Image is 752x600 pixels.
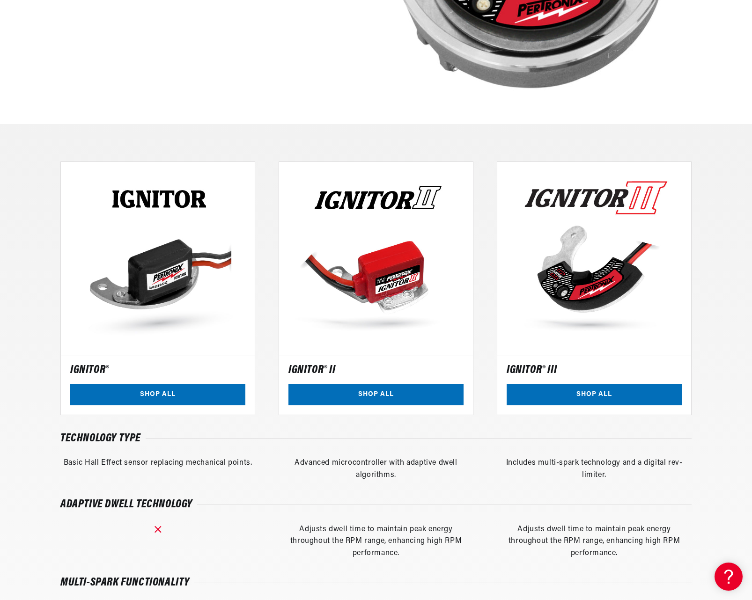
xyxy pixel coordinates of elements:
[279,457,473,481] div: Advanced microcontroller with adaptive dwell algorithms.​
[279,524,473,560] div: Adjusts dwell time to maintain peak energy throughout the RPM range, enhancing high RPM performance.
[60,500,192,509] h6: Adaptive dwell technology
[288,366,336,375] h5: Ignitor® II
[70,384,245,405] a: SHOP ALL
[497,457,692,481] div: Includes multi-spark technology and a digital rev-limiter.
[288,384,464,405] a: SHOP ALL
[507,366,557,375] h5: Ignitor® III
[60,434,141,443] h6: Technology type
[70,366,109,375] h5: Ignitor®
[60,457,255,481] div: Basic Hall Effect sensor replacing mechanical points.
[507,384,682,405] a: SHOP ALL
[497,524,692,560] div: Adjusts dwell time to maintain peak energy throughout the RPM range, enhancing high RPM performance.
[60,578,190,587] h6: Multi-spark functionality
